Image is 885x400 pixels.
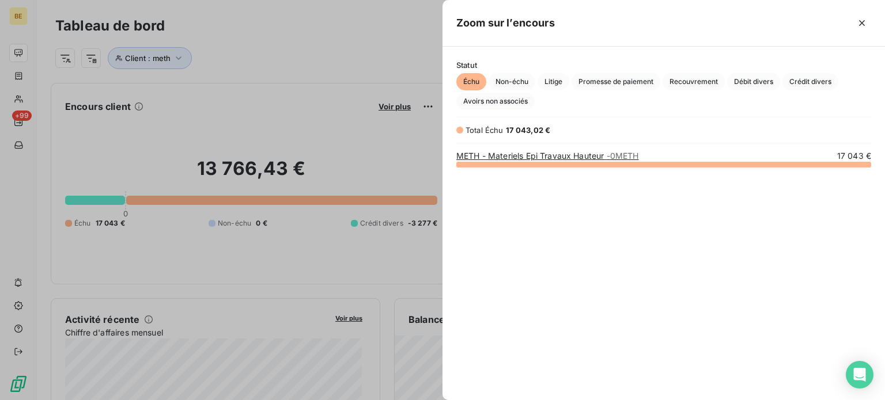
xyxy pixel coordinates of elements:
[782,73,838,90] button: Crédit divers
[607,151,639,161] span: - 0METH
[466,125,504,135] span: Total Échu
[456,73,486,90] button: Échu
[572,73,660,90] button: Promesse de paiement
[456,93,535,110] button: Avoirs non associés
[727,73,780,90] button: Débit divers
[442,150,885,386] div: grid
[663,73,725,90] button: Recouvrement
[456,60,871,70] span: Statut
[538,73,569,90] button: Litige
[456,151,638,161] a: METH - Materiels Epi Travaux Hauteur
[837,150,871,162] span: 17 043 €
[506,125,551,135] span: 17 043,02 €
[456,15,555,31] h5: Zoom sur l’encours
[846,361,873,388] div: Open Intercom Messenger
[489,73,535,90] button: Non-échu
